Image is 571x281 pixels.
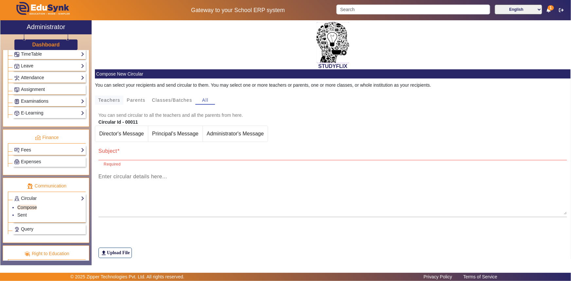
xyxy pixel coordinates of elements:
[32,41,60,48] a: Dashboard
[98,150,567,158] input: Subject
[70,273,185,280] p: © 2025 Zipper Technologies Pvt. Ltd. All rights reserved.
[14,158,84,166] a: Expenses
[14,227,19,232] img: Support-tickets.png
[35,135,41,141] img: finance.png
[98,112,567,119] mat-card-subtitle: You can send circular to all the teachers and all the parents from here.
[21,226,33,232] span: Query
[98,119,138,125] b: Circular Id - 00011
[27,23,65,31] h2: Administrator
[95,126,148,142] span: Director's Message
[152,98,192,102] span: Classes/Batches
[98,248,132,258] label: Upload File
[127,98,145,102] span: Parents
[8,183,86,189] p: Communication
[104,160,562,167] mat-error: Required
[0,20,92,34] a: Administrator
[148,126,203,142] span: Principal's Message
[336,5,490,14] input: Search
[8,250,86,257] p: Right to Education
[14,225,84,233] a: Query
[17,212,27,218] a: Sent
[32,42,60,48] h3: Dashboard
[98,174,167,179] mat-label: Enter circular details here...
[316,22,349,63] img: 2da83ddf-6089-4dce-a9e2-416746467bdd
[548,5,554,10] span: 1
[98,148,117,154] mat-label: Subject
[8,134,86,141] p: Finance
[27,183,33,189] img: communication.png
[460,272,501,281] a: Terms of Service
[100,250,107,256] mat-icon: file_upload
[95,82,571,89] div: You can select your recipients and send circular to them. You may select one or more teachers or ...
[21,87,45,92] span: Assignment
[203,126,268,142] span: Administrator's Message
[14,159,19,164] img: Payroll.png
[14,87,19,92] img: Assignments.png
[420,272,455,281] a: Privacy Policy
[95,63,571,69] h2: STUDYFLIX
[24,251,30,257] img: rte.png
[95,69,571,79] mat-card-header: Compose New Circular
[17,205,37,210] a: Compose
[21,159,41,164] span: Expenses
[202,98,208,102] span: All
[14,86,84,93] a: Assignment
[146,7,330,14] h5: Gateway to your School ERP system
[98,98,120,102] span: Teachers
